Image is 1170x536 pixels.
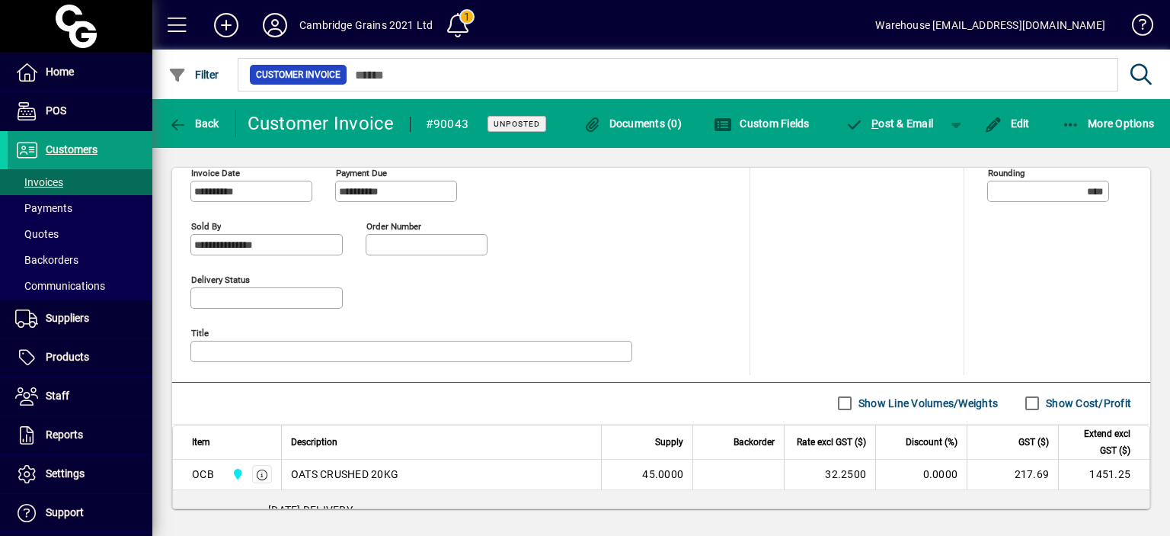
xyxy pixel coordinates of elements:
[8,195,152,221] a: Payments
[8,455,152,493] a: Settings
[191,274,250,284] mat-label: Delivery status
[191,220,221,231] mat-label: Sold by
[15,202,72,214] span: Payments
[1062,117,1155,130] span: More Options
[202,11,251,39] button: Add
[46,351,89,363] span: Products
[8,273,152,299] a: Communications
[797,434,866,451] span: Rate excl GST ($)
[906,434,957,451] span: Discount (%)
[248,111,395,136] div: Customer Invoice
[642,467,683,482] span: 45.0000
[855,396,998,411] label: Show Line Volumes/Weights
[8,494,152,532] a: Support
[8,221,152,247] a: Quotes
[291,467,398,482] span: OATS CRUSHED 20KG
[192,467,214,482] div: OCB
[15,176,63,188] span: Invoices
[228,466,245,483] span: Cambridge Grains 2021 Ltd
[8,92,152,130] a: POS
[46,143,97,156] span: Customers
[838,110,941,137] button: Post & Email
[583,117,682,130] span: Documents (0)
[168,117,219,130] span: Back
[46,312,89,324] span: Suppliers
[1058,110,1159,137] button: More Options
[734,434,775,451] span: Backorder
[846,117,934,130] span: ost & Email
[8,247,152,273] a: Backorders
[299,13,433,37] div: Cambridge Grains 2021 Ltd
[46,104,66,117] span: POS
[8,169,152,195] a: Invoices
[988,167,1025,178] mat-label: Rounding
[46,390,69,402] span: Staff
[1018,434,1049,451] span: GST ($)
[168,69,219,81] span: Filter
[426,112,469,136] div: #90043
[46,428,83,441] span: Reports
[1120,3,1151,53] a: Knowledge Base
[165,110,223,137] button: Back
[336,167,387,178] mat-label: Payment due
[15,228,59,240] span: Quotes
[579,110,686,137] button: Documents (0)
[875,13,1105,37] div: Warehouse [EMAIL_ADDRESS][DOMAIN_NAME]
[714,117,810,130] span: Custom Fields
[1058,460,1149,490] td: 1451.25
[1068,425,1130,459] span: Extend excl GST ($)
[710,110,814,137] button: Custom Fields
[366,220,421,231] mat-label: Order number
[1043,396,1131,411] label: Show Cost/Profit
[192,434,210,451] span: Item
[794,467,866,482] div: 32.2500
[291,434,337,451] span: Description
[15,280,105,292] span: Communications
[251,11,299,39] button: Profile
[8,416,152,454] a: Reports
[967,460,1058,490] td: 217.69
[984,117,1030,130] span: Edit
[494,119,540,129] span: Unposted
[173,490,1149,530] div: [DATE] DELIVERY
[256,67,340,82] span: Customer Invoice
[8,300,152,338] a: Suppliers
[46,66,74,78] span: Home
[46,506,84,518] span: Support
[8,377,152,416] a: Staff
[191,167,240,178] mat-label: Invoice date
[191,327,209,338] mat-label: Title
[871,117,878,130] span: P
[875,460,967,490] td: 0.0000
[655,434,683,451] span: Supply
[152,110,236,137] app-page-header-button: Back
[15,254,78,266] span: Backorders
[165,61,223,88] button: Filter
[8,339,152,377] a: Products
[8,53,152,91] a: Home
[980,110,1034,137] button: Edit
[46,467,85,480] span: Settings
